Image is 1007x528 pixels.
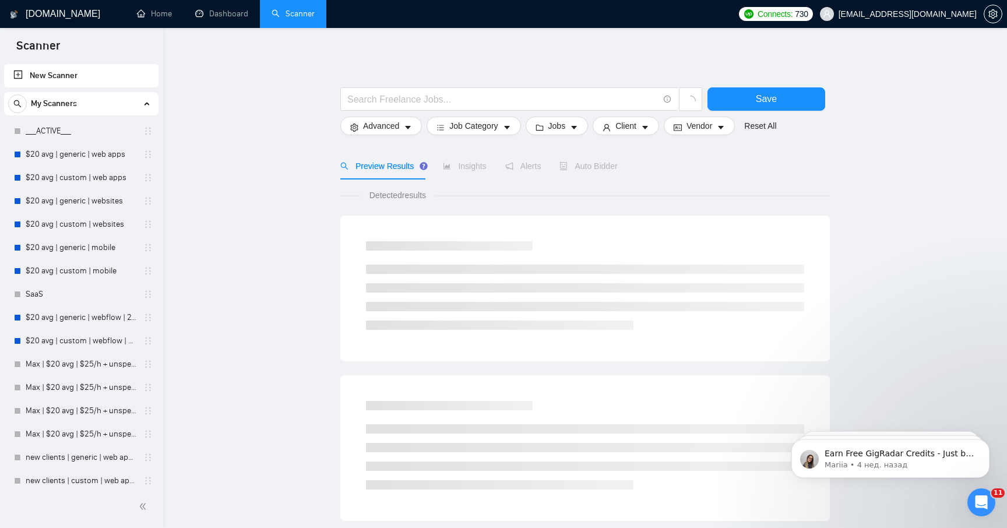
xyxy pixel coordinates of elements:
[137,9,172,19] a: homeHome
[664,117,735,135] button: idcardVendorcaret-down
[26,236,136,259] a: $20 avg | generic | mobile
[774,415,1007,497] iframe: Intercom notifications сообщение
[505,162,513,170] span: notification
[443,162,451,170] span: area-chart
[603,123,611,132] span: user
[615,119,636,132] span: Client
[272,9,315,19] a: searchScanner
[26,283,136,306] a: SaaS
[685,96,696,106] span: loading
[984,5,1002,23] button: setting
[361,189,434,202] span: Detected results
[756,91,777,106] span: Save
[570,123,578,132] span: caret-down
[340,117,422,135] button: settingAdvancedcaret-down
[340,161,424,171] span: Preview Results
[143,220,153,229] span: holder
[13,64,149,87] a: New Scanner
[404,123,412,132] span: caret-down
[143,453,153,462] span: holder
[26,329,136,353] a: $20 avg | custom | webflow | 24/02
[143,430,153,439] span: holder
[26,469,136,492] a: new clients | custom | web apps
[347,92,659,107] input: Search Freelance Jobs...
[7,37,69,62] span: Scanner
[984,9,1002,19] span: setting
[823,10,831,18] span: user
[350,123,358,132] span: setting
[548,119,566,132] span: Jobs
[363,119,399,132] span: Advanced
[449,119,498,132] span: Job Category
[9,100,26,108] span: search
[427,117,520,135] button: barsJob Categorycaret-down
[26,259,136,283] a: $20 avg | custom | mobile
[26,213,136,236] a: $20 avg | custom | websites
[26,353,136,376] a: Max | $20 avg | $25/h + unspec b. | generic | websites
[8,94,27,113] button: search
[641,123,649,132] span: caret-down
[674,123,682,132] span: idcard
[991,488,1005,498] span: 11
[443,161,486,171] span: Insights
[143,150,153,159] span: holder
[505,161,541,171] span: Alerts
[195,9,248,19] a: dashboardDashboard
[143,290,153,299] span: holder
[436,123,445,132] span: bars
[503,123,511,132] span: caret-down
[536,123,544,132] span: folder
[26,306,136,329] a: $20 avg | generic | webflow | 24/02
[143,360,153,369] span: holder
[26,166,136,189] a: $20 avg | custom | web apps
[744,119,776,132] a: Reset All
[143,406,153,416] span: holder
[744,9,754,19] img: upwork-logo.png
[559,162,568,170] span: robot
[31,92,77,115] span: My Scanners
[139,501,150,512] span: double-left
[143,313,153,322] span: holder
[143,196,153,206] span: holder
[143,476,153,485] span: holder
[984,9,1002,19] a: setting
[559,161,617,171] span: Auto Bidder
[593,117,659,135] button: userClientcaret-down
[758,8,793,20] span: Connects:
[143,126,153,136] span: holder
[686,119,712,132] span: Vendor
[26,446,136,469] a: new clients | generic | web apps
[26,376,136,399] a: Max | $20 avg | $25/h + unspec b. | custom | websites
[967,488,995,516] iframe: Intercom live chat
[26,189,136,213] a: $20 avg | generic | websites
[340,162,348,170] span: search
[795,8,808,20] span: 730
[717,123,725,132] span: caret-down
[526,117,589,135] button: folderJobscaret-down
[10,5,18,24] img: logo
[664,96,671,103] span: info-circle
[707,87,825,111] button: Save
[4,64,159,87] li: New Scanner
[26,119,136,143] a: ___ACTIVE___
[143,336,153,346] span: holder
[418,161,429,171] div: Tooltip anchor
[26,399,136,423] a: Max | $20 avg | $25/h + unspec b. | generic | web apps
[143,173,153,182] span: holder
[143,383,153,392] span: holder
[143,266,153,276] span: holder
[26,143,136,166] a: $20 avg | generic | web apps
[26,423,136,446] a: Max | $20 avg | $25/h + unspec b. | custom | web apps
[143,243,153,252] span: holder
